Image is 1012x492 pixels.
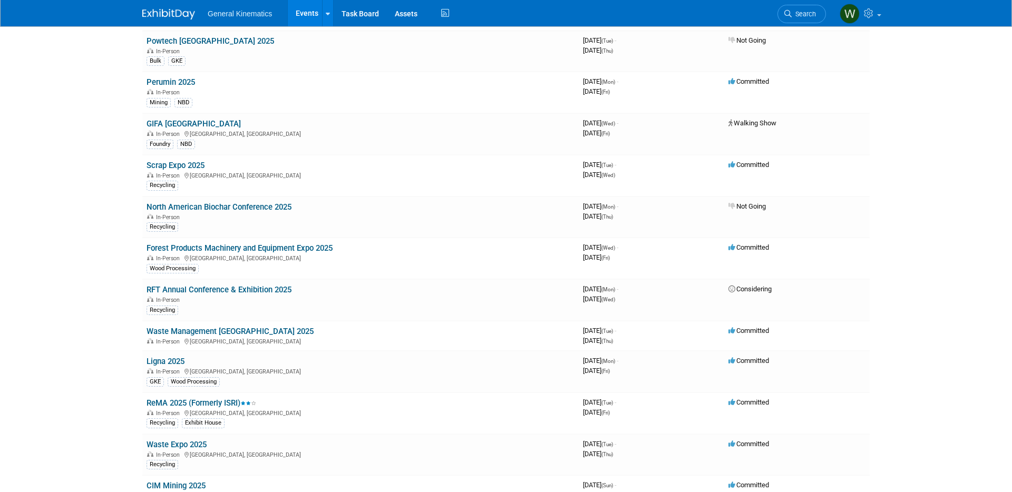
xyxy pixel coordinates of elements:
[147,367,575,375] div: [GEOGRAPHIC_DATA], [GEOGRAPHIC_DATA]
[601,214,613,220] span: (Thu)
[147,460,178,469] div: Recycling
[147,181,178,190] div: Recycling
[147,98,171,107] div: Mining
[156,131,183,137] span: In-Person
[728,327,769,334] span: Committed
[147,89,153,94] img: In-Person Event
[601,410,610,416] span: (Fri)
[601,131,610,136] span: (Fri)
[601,287,615,292] span: (Mon)
[617,119,618,127] span: -
[147,171,575,179] div: [GEOGRAPHIC_DATA], [GEOGRAPHIC_DATA]
[601,338,613,344] span: (Thu)
[617,202,618,210] span: -
[615,161,616,169] span: -
[583,253,610,261] span: [DATE]
[583,481,616,489] span: [DATE]
[728,77,769,85] span: Committed
[601,358,615,364] span: (Mon)
[583,357,618,365] span: [DATE]
[156,451,183,458] span: In-Person
[147,368,153,373] img: In-Person Event
[777,5,826,23] a: Search
[601,79,615,85] span: (Mon)
[728,119,776,127] span: Walking Show
[147,202,291,212] a: North American Biochar Conference 2025
[147,408,575,417] div: [GEOGRAPHIC_DATA], [GEOGRAPHIC_DATA]
[208,9,272,18] span: General Kinematics
[177,140,195,149] div: NBD
[583,398,616,406] span: [DATE]
[601,451,613,457] span: (Thu)
[156,297,183,303] span: In-Person
[583,212,613,220] span: [DATE]
[728,440,769,448] span: Committed
[617,77,618,85] span: -
[615,481,616,489] span: -
[601,89,610,95] span: (Fri)
[617,243,618,251] span: -
[147,131,153,136] img: In-Person Event
[147,48,153,53] img: In-Person Event
[142,9,195,19] img: ExhibitDay
[583,337,613,345] span: [DATE]
[147,253,575,262] div: [GEOGRAPHIC_DATA], [GEOGRAPHIC_DATA]
[168,377,220,387] div: Wood Processing
[147,306,178,315] div: Recycling
[583,285,618,293] span: [DATE]
[840,4,860,24] img: Whitney Swanson
[174,98,192,107] div: NBD
[601,162,613,168] span: (Tue)
[728,36,766,44] span: Not Going
[728,243,769,251] span: Committed
[147,481,206,490] a: CIM Mining 2025
[147,327,314,336] a: Waste Management [GEOGRAPHIC_DATA] 2025
[615,36,616,44] span: -
[583,171,615,179] span: [DATE]
[147,357,184,366] a: Ligna 2025
[615,398,616,406] span: -
[156,172,183,179] span: In-Person
[156,48,183,55] span: In-Person
[147,172,153,178] img: In-Person Event
[583,440,616,448] span: [DATE]
[583,450,613,458] span: [DATE]
[156,368,183,375] span: In-Person
[156,89,183,96] span: In-Person
[601,245,615,251] span: (Wed)
[147,36,274,46] a: Powtech [GEOGRAPHIC_DATA] 2025
[617,285,618,293] span: -
[601,255,610,261] span: (Fri)
[147,77,195,87] a: Perumin 2025
[601,441,613,447] span: (Tue)
[147,337,575,345] div: [GEOGRAPHIC_DATA], [GEOGRAPHIC_DATA]
[147,377,164,387] div: GKE
[147,338,153,343] img: In-Person Event
[147,243,333,253] a: Forest Products Machinery and Equipment Expo 2025
[168,56,186,66] div: GKE
[601,400,613,406] span: (Tue)
[156,255,183,262] span: In-Person
[601,204,615,210] span: (Mon)
[583,327,616,334] span: [DATE]
[583,367,610,375] span: [DATE]
[601,297,615,302] span: (Wed)
[728,481,769,489] span: Committed
[147,119,241,129] a: GIFA [GEOGRAPHIC_DATA]
[147,410,153,415] img: In-Person Event
[583,295,615,303] span: [DATE]
[147,451,153,457] img: In-Person Event
[583,36,616,44] span: [DATE]
[792,10,816,18] span: Search
[147,214,153,219] img: In-Person Event
[601,48,613,54] span: (Thu)
[147,129,575,137] div: [GEOGRAPHIC_DATA], [GEOGRAPHIC_DATA]
[583,46,613,54] span: [DATE]
[583,87,610,95] span: [DATE]
[147,285,291,294] a: RFT Annual Conference & Exhibition 2025
[182,418,225,428] div: Exhibit House
[583,408,610,416] span: [DATE]
[728,285,772,293] span: Considering
[147,450,575,458] div: [GEOGRAPHIC_DATA], [GEOGRAPHIC_DATA]
[147,140,173,149] div: Foundry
